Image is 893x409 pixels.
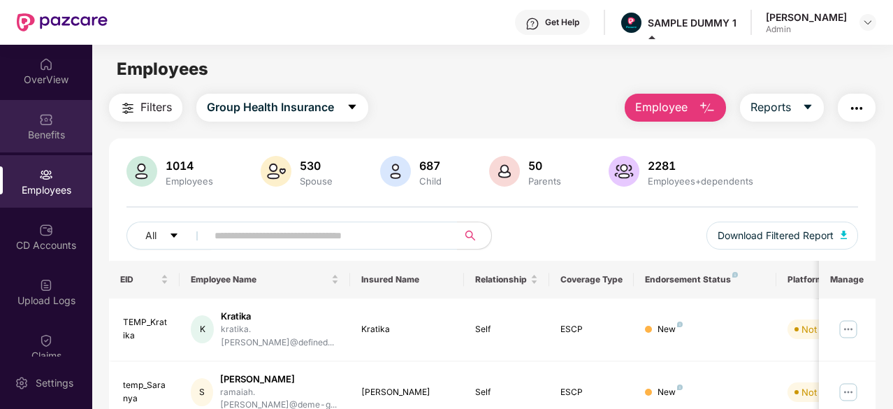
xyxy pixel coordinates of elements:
[39,57,53,71] img: svg+xml;base64,PHN2ZyBpZD0iSG9tZSIgeG1sbnM9Imh0dHA6Ly93d3cudzMub3JnLzIwMDAvc3ZnIiB3aWR0aD0iMjAiIG...
[221,310,339,323] div: Kratika
[766,24,847,35] div: Admin
[109,261,180,299] th: EID
[123,316,169,343] div: TEMP_Kratika
[169,231,179,242] span: caret-down
[635,99,688,116] span: Employee
[475,274,528,285] span: Relationship
[718,228,834,243] span: Download Filtered Report
[39,333,53,347] img: svg+xml;base64,PHN2ZyBpZD0iQ2xhaW0iIHhtbG5zPSJodHRwOi8vd3d3LnczLm9yZy8yMDAwL3N2ZyIgd2lkdGg9IjIwIi...
[766,10,847,24] div: [PERSON_NAME]
[416,159,444,173] div: 687
[39,113,53,127] img: svg+xml;base64,PHN2ZyBpZD0iQmVuZWZpdHMiIHhtbG5zPSJodHRwOi8vd3d3LnczLm9yZy8yMDAwL3N2ZyIgd2lkdGg9Ij...
[658,386,683,399] div: New
[560,386,623,399] div: ESCP
[126,222,212,250] button: Allcaret-down
[109,94,182,122] button: Filters
[609,156,639,187] img: svg+xml;base64,PHN2ZyB4bWxucz0iaHR0cDovL3d3dy53My5vcmcvMjAwMC9zdmciIHhtbG5zOnhsaW5rPSJodHRwOi8vd3...
[645,175,756,187] div: Employees+dependents
[677,322,683,327] img: svg+xml;base64,PHN2ZyB4bWxucz0iaHR0cDovL3d3dy53My5vcmcvMjAwMC9zdmciIHdpZHRoPSI4IiBoZWlnaHQ9IjgiIH...
[837,318,859,340] img: manageButton
[196,94,368,122] button: Group Health Insurancecaret-down
[117,59,208,79] span: Employees
[31,376,78,390] div: Settings
[862,17,873,28] img: svg+xml;base64,PHN2ZyBpZD0iRHJvcGRvd24tMzJ4MzIiIHhtbG5zPSJodHRwOi8vd3d3LnczLm9yZy8yMDAwL3N2ZyIgd2...
[658,323,683,336] div: New
[648,16,736,29] div: SAMPLE DUMMY 1
[361,323,453,336] div: Kratika
[297,159,335,173] div: 530
[489,156,520,187] img: svg+xml;base64,PHN2ZyB4bWxucz0iaHR0cDovL3d3dy53My5vcmcvMjAwMC9zdmciIHhtbG5zOnhsaW5rPSJodHRwOi8vd3...
[525,159,564,173] div: 50
[220,373,339,386] div: [PERSON_NAME]
[621,13,641,33] img: Pazcare_Alternative_logo-01-01.png
[191,274,328,285] span: Employee Name
[261,156,291,187] img: svg+xml;base64,PHN2ZyB4bWxucz0iaHR0cDovL3d3dy53My5vcmcvMjAwMC9zdmciIHhtbG5zOnhsaW5rPSJodHRwOi8vd3...
[180,261,350,299] th: Employee Name
[163,159,216,173] div: 1014
[625,94,726,122] button: Employee
[525,175,564,187] div: Parents
[297,175,335,187] div: Spouse
[191,315,214,343] div: K
[15,376,29,390] img: svg+xml;base64,PHN2ZyBpZD0iU2V0dGluZy0yMHgyMCIgeG1sbnM9Imh0dHA6Ly93d3cudzMub3JnLzIwMDAvc3ZnIiB3aW...
[39,223,53,237] img: svg+xml;base64,PHN2ZyBpZD0iQ0RfQWNjb3VudHMiIGRhdGEtbmFtZT0iQ0QgQWNjb3VudHMiIHhtbG5zPSJodHRwOi8vd3...
[123,379,169,406] div: temp_Saranya
[545,17,579,28] div: Get Help
[17,13,108,31] img: New Pazcare Logo
[645,274,764,285] div: Endorsement Status
[380,156,411,187] img: svg+xml;base64,PHN2ZyB4bWxucz0iaHR0cDovL3d3dy53My5vcmcvMjAwMC9zdmciIHhtbG5zOnhsaW5rPSJodHRwOi8vd3...
[191,378,212,406] div: S
[740,94,824,122] button: Reportscaret-down
[350,261,464,299] th: Insured Name
[819,261,876,299] th: Manage
[207,99,334,116] span: Group Health Insurance
[699,100,716,117] img: svg+xml;base64,PHN2ZyB4bWxucz0iaHR0cDovL3d3dy53My5vcmcvMjAwMC9zdmciIHhtbG5zOnhsaW5rPSJodHRwOi8vd3...
[560,323,623,336] div: ESCP
[750,99,791,116] span: Reports
[347,101,358,114] span: caret-down
[145,228,157,243] span: All
[706,222,859,250] button: Download Filtered Report
[464,261,549,299] th: Relationship
[645,159,756,173] div: 2281
[361,386,453,399] div: [PERSON_NAME]
[221,323,339,350] div: kratika.[PERSON_NAME]@defined...
[801,385,852,399] div: Not Verified
[163,175,216,187] div: Employees
[848,100,865,117] img: svg+xml;base64,PHN2ZyB4bWxucz0iaHR0cDovL3d3dy53My5vcmcvMjAwMC9zdmciIHdpZHRoPSIyNCIgaGVpZ2h0PSIyNC...
[457,230,484,241] span: search
[119,100,136,117] img: svg+xml;base64,PHN2ZyB4bWxucz0iaHR0cDovL3d3dy53My5vcmcvMjAwMC9zdmciIHdpZHRoPSIyNCIgaGVpZ2h0PSIyNC...
[457,222,492,250] button: search
[549,261,634,299] th: Coverage Type
[677,385,683,390] img: svg+xml;base64,PHN2ZyB4bWxucz0iaHR0cDovL3d3dy53My5vcmcvMjAwMC9zdmciIHdpZHRoPSI4IiBoZWlnaHQ9IjgiIH...
[475,323,538,336] div: Self
[39,168,53,182] img: svg+xml;base64,PHN2ZyBpZD0iRW1wbG95ZWVzIiB4bWxucz0iaHR0cDovL3d3dy53My5vcmcvMjAwMC9zdmciIHdpZHRoPS...
[525,17,539,31] img: svg+xml;base64,PHN2ZyBpZD0iSGVscC0zMngzMiIgeG1sbnM9Imh0dHA6Ly93d3cudzMub3JnLzIwMDAvc3ZnIiB3aWR0aD...
[787,274,864,285] div: Platform Status
[39,278,53,292] img: svg+xml;base64,PHN2ZyBpZD0iVXBsb2FkX0xvZ3MiIGRhdGEtbmFtZT0iVXBsb2FkIExvZ3MiIHhtbG5zPSJodHRwOi8vd3...
[140,99,172,116] span: Filters
[802,101,813,114] span: caret-down
[732,272,738,278] img: svg+xml;base64,PHN2ZyB4bWxucz0iaHR0cDovL3d3dy53My5vcmcvMjAwMC9zdmciIHdpZHRoPSI4IiBoZWlnaHQ9IjgiIH...
[841,231,848,239] img: svg+xml;base64,PHN2ZyB4bWxucz0iaHR0cDovL3d3dy53My5vcmcvMjAwMC9zdmciIHhtbG5zOnhsaW5rPSJodHRwOi8vd3...
[416,175,444,187] div: Child
[120,274,159,285] span: EID
[475,386,538,399] div: Self
[801,322,852,336] div: Not Verified
[126,156,157,187] img: svg+xml;base64,PHN2ZyB4bWxucz0iaHR0cDovL3d3dy53My5vcmcvMjAwMC9zdmciIHhtbG5zOnhsaW5rPSJodHRwOi8vd3...
[837,381,859,403] img: manageButton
